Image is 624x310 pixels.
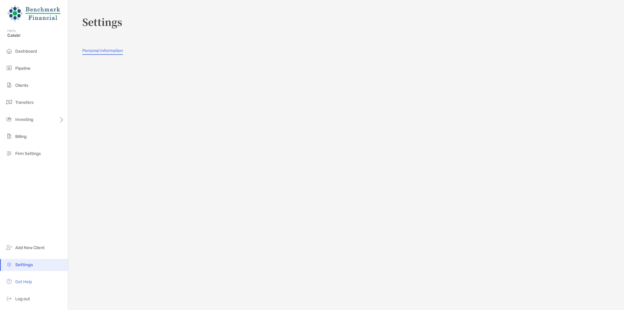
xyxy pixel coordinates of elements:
[15,245,44,250] span: Add New Client
[15,151,41,156] span: Firm Settings
[5,81,13,89] img: clients icon
[15,117,33,122] span: Investing
[5,150,13,157] img: firm-settings icon
[5,295,13,302] img: logout icon
[5,47,13,55] img: dashboard icon
[5,115,13,123] img: investing icon
[5,278,13,285] img: get-help icon
[15,279,32,284] span: Get Help
[7,2,61,24] img: Zoe Logo
[5,244,13,251] img: add_new_client icon
[7,33,64,38] span: Caleb!
[15,134,27,139] span: Billing
[15,296,30,301] span: Log out
[15,66,30,71] span: Pipeline
[15,83,28,88] span: Clients
[5,98,13,106] img: transfers icon
[15,262,33,267] span: Settings
[5,132,13,140] img: billing icon
[15,100,34,105] span: Transfers
[15,49,37,54] span: Dashboard
[82,48,123,55] a: Personal Information
[82,15,617,29] h3: Settings
[5,64,13,72] img: pipeline icon
[5,261,13,268] img: settings icon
